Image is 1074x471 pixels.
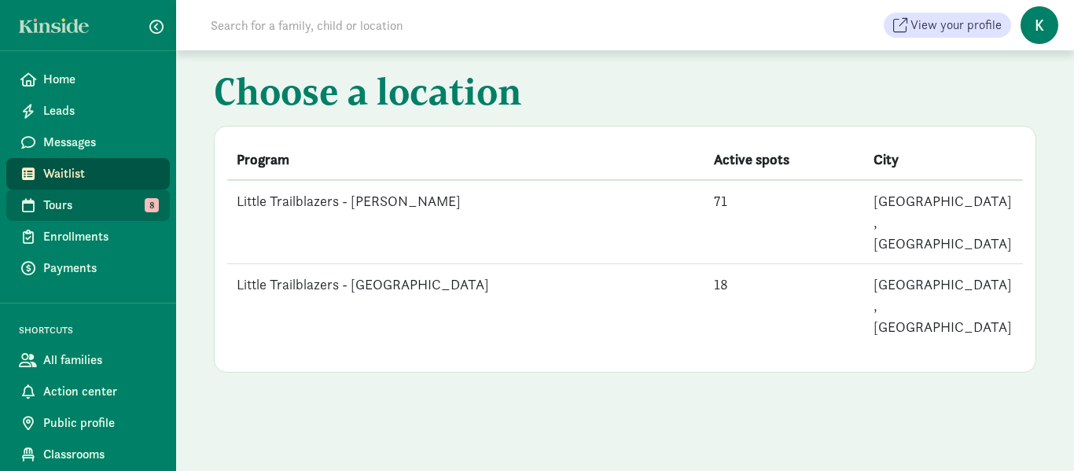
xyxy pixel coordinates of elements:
[6,64,170,95] a: Home
[6,95,170,127] a: Leads
[43,414,157,432] span: Public profile
[910,16,1002,35] span: View your profile
[6,439,170,470] a: Classrooms
[227,139,704,180] th: Program
[864,180,1023,264] td: [GEOGRAPHIC_DATA], [GEOGRAPHIC_DATA]
[6,158,170,190] a: Waitlist
[43,164,157,183] span: Waitlist
[43,259,157,278] span: Payments
[704,139,863,180] th: Active spots
[6,221,170,252] a: Enrollments
[227,180,704,264] td: Little Trailblazers - [PERSON_NAME]
[6,252,170,284] a: Payments
[43,351,157,370] span: All families
[995,396,1074,471] iframe: Chat Widget
[864,139,1023,180] th: City
[145,198,159,212] span: 8
[1021,6,1058,44] span: K
[704,264,863,348] td: 18
[201,9,642,41] input: Search for a family, child or location
[227,264,704,348] td: Little Trailblazers - [GEOGRAPHIC_DATA]
[43,196,157,215] span: Tours
[43,382,157,401] span: Action center
[6,344,170,376] a: All families
[214,69,1036,120] h1: Choose a location
[43,101,157,120] span: Leads
[884,13,1011,38] a: View your profile
[864,264,1023,348] td: [GEOGRAPHIC_DATA], [GEOGRAPHIC_DATA]
[43,133,157,152] span: Messages
[6,127,170,158] a: Messages
[6,190,170,221] a: Tours 8
[43,70,157,89] span: Home
[704,180,863,264] td: 71
[43,445,157,464] span: Classrooms
[6,407,170,439] a: Public profile
[6,376,170,407] a: Action center
[43,227,157,246] span: Enrollments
